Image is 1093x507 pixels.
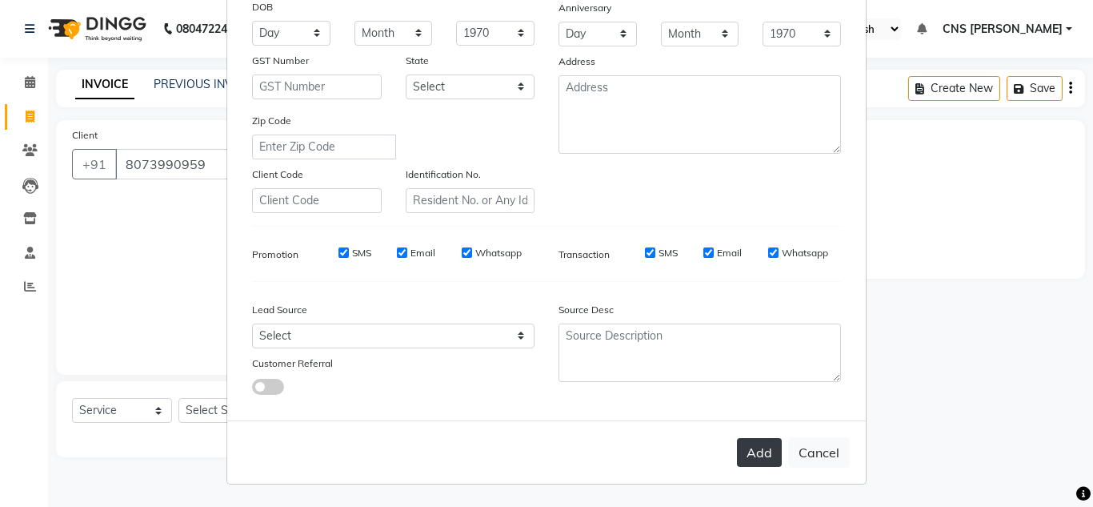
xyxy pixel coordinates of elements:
button: Cancel [788,437,850,468]
label: Address [559,54,595,69]
label: Identification No. [406,167,481,182]
label: Customer Referral [252,356,333,371]
button: Add [737,438,782,467]
label: State [406,54,429,68]
label: Lead Source [252,303,307,317]
label: GST Number [252,54,309,68]
input: GST Number [252,74,382,99]
label: SMS [352,246,371,260]
label: Client Code [252,167,303,182]
label: Whatsapp [782,246,828,260]
input: Client Code [252,188,382,213]
label: Email [717,246,742,260]
label: Anniversary [559,1,611,15]
label: SMS [659,246,678,260]
label: Transaction [559,247,610,262]
label: Whatsapp [475,246,522,260]
label: Promotion [252,247,298,262]
input: Resident No. or Any Id [406,188,535,213]
label: Email [410,246,435,260]
label: Zip Code [252,114,291,128]
input: Enter Zip Code [252,135,396,159]
label: Source Desc [559,303,614,317]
